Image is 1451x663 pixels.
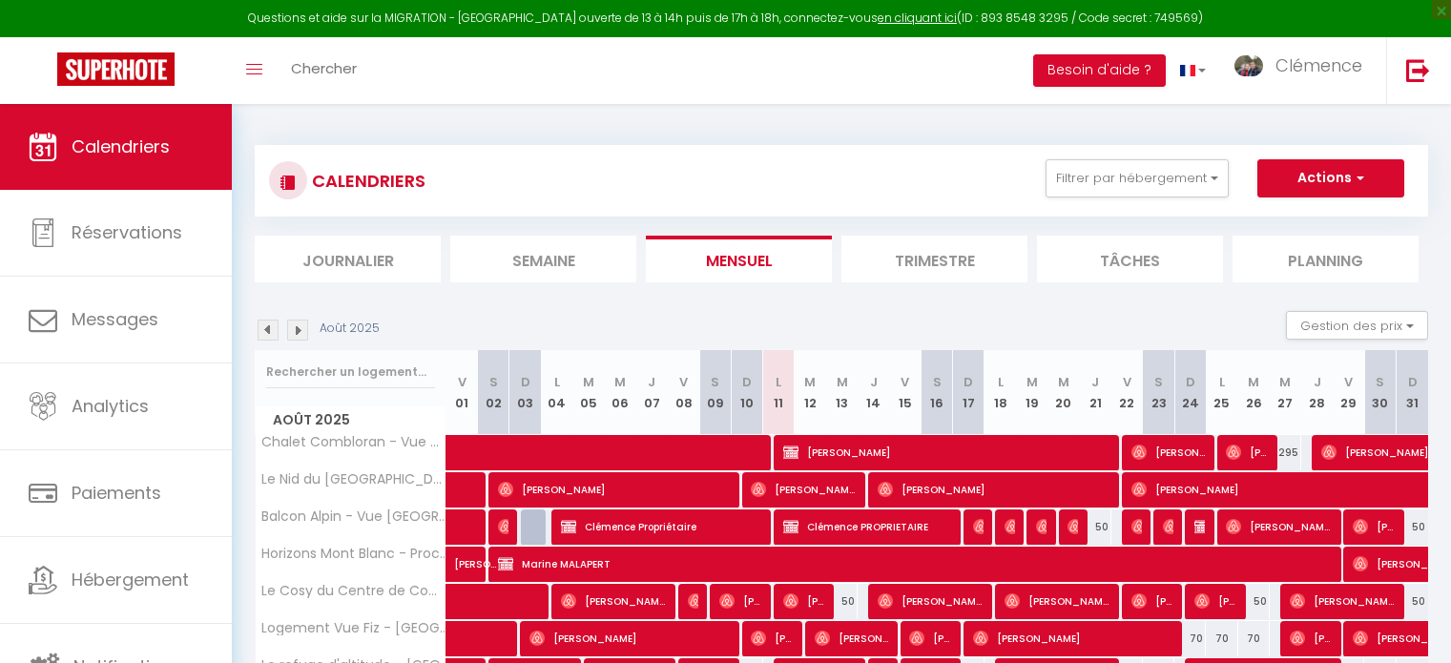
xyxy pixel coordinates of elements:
[1206,621,1237,656] div: 70
[1397,509,1428,545] div: 50
[561,508,760,545] span: Clémence Propriétaire
[901,373,909,391] abbr: V
[454,536,498,572] span: [PERSON_NAME]
[783,583,825,619] span: [PERSON_NAME]
[583,373,594,391] abbr: M
[320,320,380,338] p: Août 2025
[1194,583,1236,619] span: [PERSON_NAME]
[1186,373,1195,391] abbr: D
[1111,350,1143,435] th: 22
[776,373,781,391] abbr: L
[259,621,449,635] span: Logement Vue Fiz - [GEOGRAPHIC_DATA]
[998,373,1004,391] abbr: L
[1131,508,1142,545] span: [PERSON_NAME] Del [PERSON_NAME]
[933,373,942,391] abbr: S
[1005,508,1015,545] span: [PERSON_NAME]
[1275,53,1362,77] span: Clémence
[259,472,449,487] span: Le Nid du [GEOGRAPHIC_DATA] - Avec terrasse
[1226,434,1268,470] span: [PERSON_NAME]
[1080,509,1111,545] div: 50
[909,620,951,656] span: [PERSON_NAME]
[1397,350,1428,435] th: 31
[679,373,688,391] abbr: V
[985,350,1016,435] th: 18
[1033,54,1166,87] button: Besoin d'aide ?
[554,373,560,391] abbr: L
[870,373,878,391] abbr: J
[256,406,446,434] span: Août 2025
[72,135,170,158] span: Calendriers
[1037,236,1223,282] li: Tâches
[731,350,762,435] th: 10
[688,583,698,619] span: [PERSON_NAME]
[72,481,161,505] span: Paiements
[605,350,636,435] th: 06
[72,307,158,331] span: Messages
[1123,373,1131,391] abbr: V
[521,373,530,391] abbr: D
[889,350,921,435] th: 15
[1364,350,1396,435] th: 30
[561,583,666,619] span: [PERSON_NAME]
[1234,55,1263,77] img: ...
[72,220,182,244] span: Réservations
[953,350,985,435] th: 17
[1290,583,1395,619] span: [PERSON_NAME]
[1286,311,1428,340] button: Gestion des prix
[509,350,541,435] th: 03
[1279,373,1291,391] abbr: M
[636,350,668,435] th: 07
[1226,508,1331,545] span: [PERSON_NAME]
[259,547,449,561] span: Horizons Mont Blanc - Proche des pistes
[259,509,449,524] span: Balcon Alpin - Vue [GEOGRAPHIC_DATA]
[646,236,832,282] li: Mensuel
[1353,508,1395,545] span: [PERSON_NAME]
[572,350,604,435] th: 05
[1238,350,1270,435] th: 26
[763,350,795,435] th: 11
[1131,434,1205,470] span: [PERSON_NAME]
[498,471,729,508] span: [PERSON_NAME]
[1068,508,1078,545] span: [PERSON_NAME]
[804,373,816,391] abbr: M
[1219,373,1225,391] abbr: L
[57,52,175,86] img: Super Booking
[498,546,1327,582] span: Marine MALAPERT
[529,620,729,656] span: [PERSON_NAME]
[259,435,449,449] span: Chalet Combloran - Vue Mont Blanc
[878,583,983,619] span: [PERSON_NAME]
[1408,373,1418,391] abbr: D
[1131,583,1173,619] span: [PERSON_NAME]
[742,373,752,391] abbr: D
[826,584,858,619] div: 50
[1174,621,1206,656] div: 70
[1290,620,1332,656] span: [PERSON_NAME]
[1154,373,1163,391] abbr: S
[878,10,957,26] a: en cliquant ici
[259,584,449,598] span: Le Cosy du Centre de Combloux
[648,373,655,391] abbr: J
[1220,37,1386,104] a: ... Clémence
[72,394,149,418] span: Analytics
[1233,236,1419,282] li: Planning
[1238,621,1270,656] div: 70
[1270,435,1301,470] div: 295
[1376,373,1384,391] abbr: S
[614,373,626,391] abbr: M
[973,620,1172,656] span: [PERSON_NAME]
[1005,583,1109,619] span: [PERSON_NAME]
[478,350,509,435] th: 02
[973,508,984,545] span: [PERSON_NAME]
[837,373,848,391] abbr: M
[1314,373,1321,391] abbr: J
[858,350,889,435] th: 14
[964,373,973,391] abbr: D
[826,350,858,435] th: 13
[1016,350,1047,435] th: 19
[1371,583,1451,663] iframe: LiveChat chat widget
[1194,508,1205,545] span: [PERSON_NAME]
[1174,350,1206,435] th: 24
[1058,373,1069,391] abbr: M
[541,350,572,435] th: 04
[922,350,953,435] th: 16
